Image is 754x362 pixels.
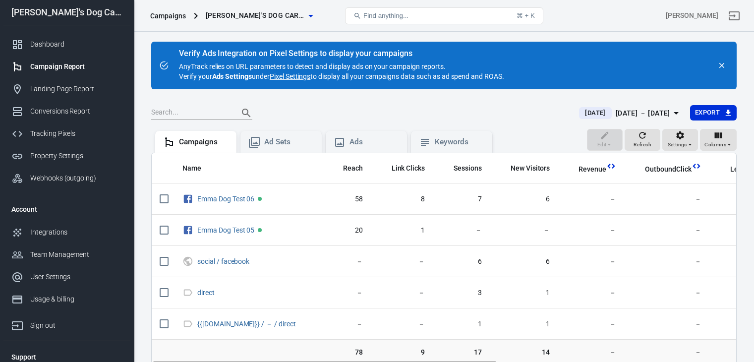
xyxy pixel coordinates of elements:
a: Pixel Settings [270,71,310,81]
button: Columns [700,129,737,151]
div: Landing Page Report [30,84,122,94]
span: Name [182,164,201,174]
span: [DATE] [581,108,609,118]
input: Search... [151,107,231,120]
span: Sessions [441,164,482,174]
button: [PERSON_NAME]'s Dog Care Shop [202,6,317,25]
a: Emma Dog Test 06 [197,195,254,203]
span: － [441,226,482,236]
span: 9 [379,348,425,358]
div: Campaigns [150,11,186,21]
div: ⌘ + K [517,12,535,19]
span: － [632,319,701,329]
span: － [379,288,425,298]
a: Sign out [722,4,746,28]
div: Dashboard [30,39,122,50]
div: Ads [349,137,399,147]
span: － [330,288,363,298]
span: Emma Dog Test 05 [197,227,256,234]
button: close [715,59,729,72]
span: 6 [498,194,550,204]
div: [DATE] － [DATE] [616,107,670,120]
div: Sign out [30,320,122,331]
span: OutboundClick [645,165,691,175]
span: 1 [498,288,550,298]
span: － [632,288,701,298]
a: Campaign Report [3,56,130,78]
span: The number of clicks on links within the ad that led to advertiser-specified destinations [379,162,425,174]
span: Total revenue calculated by AnyTrack. [566,163,606,175]
a: Integrations [3,221,130,243]
span: The number of clicks on links within the ad that led to advertiser-specified destinations [392,162,425,174]
span: OutboundClick [632,165,691,175]
span: Lead [717,165,746,175]
span: The number of people who saw your ads at least once. Reach is different from impressions, which m... [330,162,363,174]
a: Conversions Report [3,100,130,122]
button: Refresh [625,129,660,151]
svg: Facebook Ads [182,193,193,205]
strong: Ads Settings [212,72,252,80]
button: [DATE][DATE] － [DATE] [571,105,690,121]
span: 20 [330,226,363,236]
span: Sessions [454,164,482,174]
span: － [566,348,616,358]
a: {{[DOMAIN_NAME]}} / － / direct [197,320,296,328]
span: 8 [379,194,425,204]
div: AnyTrack relies on URL parameters to detect and display ads on your campaign reports. Verify your... [179,50,504,81]
span: － [632,194,701,204]
span: － [330,257,363,267]
iframe: Intercom live chat [720,313,744,337]
svg: This column is calculated from AnyTrack real-time data [692,161,701,171]
span: － [566,257,616,267]
span: Total revenue calculated by AnyTrack. [579,163,606,175]
div: User Settings [30,272,122,282]
span: － [379,257,425,267]
span: New Visitors [498,164,550,174]
svg: Facebook Ads [182,224,193,236]
span: Reach [343,164,363,174]
span: 14 [498,348,550,358]
li: Account [3,197,130,221]
span: － [379,319,425,329]
span: 1 [498,319,550,329]
a: Team Management [3,243,130,266]
button: Settings [662,129,698,151]
span: Emma's Dog Care Shop [206,9,305,22]
span: Name [182,164,214,174]
span: － [566,194,616,204]
a: Tracking Pixels [3,122,130,145]
span: － [632,257,701,267]
span: 3 [441,288,482,298]
a: Property Settings [3,145,130,167]
span: － [330,319,363,329]
a: Dashboard [3,33,130,56]
span: social / facebook [197,258,251,265]
span: － [498,226,550,236]
span: － [632,348,701,358]
div: Ad Sets [264,137,314,147]
div: Conversions Report [30,106,122,117]
span: New Visitors [511,164,550,174]
span: 1 [379,226,425,236]
span: 17 [441,348,482,358]
span: {{campaign.name}} / － / direct [197,320,297,327]
div: Usage & billing [30,294,122,304]
div: Tracking Pixels [30,128,122,139]
button: Search [234,101,258,125]
span: Link Clicks [392,164,425,174]
span: 6 [498,257,550,267]
span: Columns [704,140,726,149]
span: 1 [441,319,482,329]
a: Sign out [3,310,130,337]
div: Team Management [30,249,122,260]
span: Find anything... [363,12,408,19]
svg: Direct [182,318,193,330]
a: Usage & billing [3,288,130,310]
div: [PERSON_NAME]'s Dog Care Shop [3,8,130,17]
div: Keywords [435,137,484,147]
span: － [566,319,616,329]
span: direct [197,289,216,296]
span: － [566,226,616,236]
span: 6 [441,257,482,267]
span: The number of people who saw your ads at least once. Reach is different from impressions, which m... [343,162,363,174]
